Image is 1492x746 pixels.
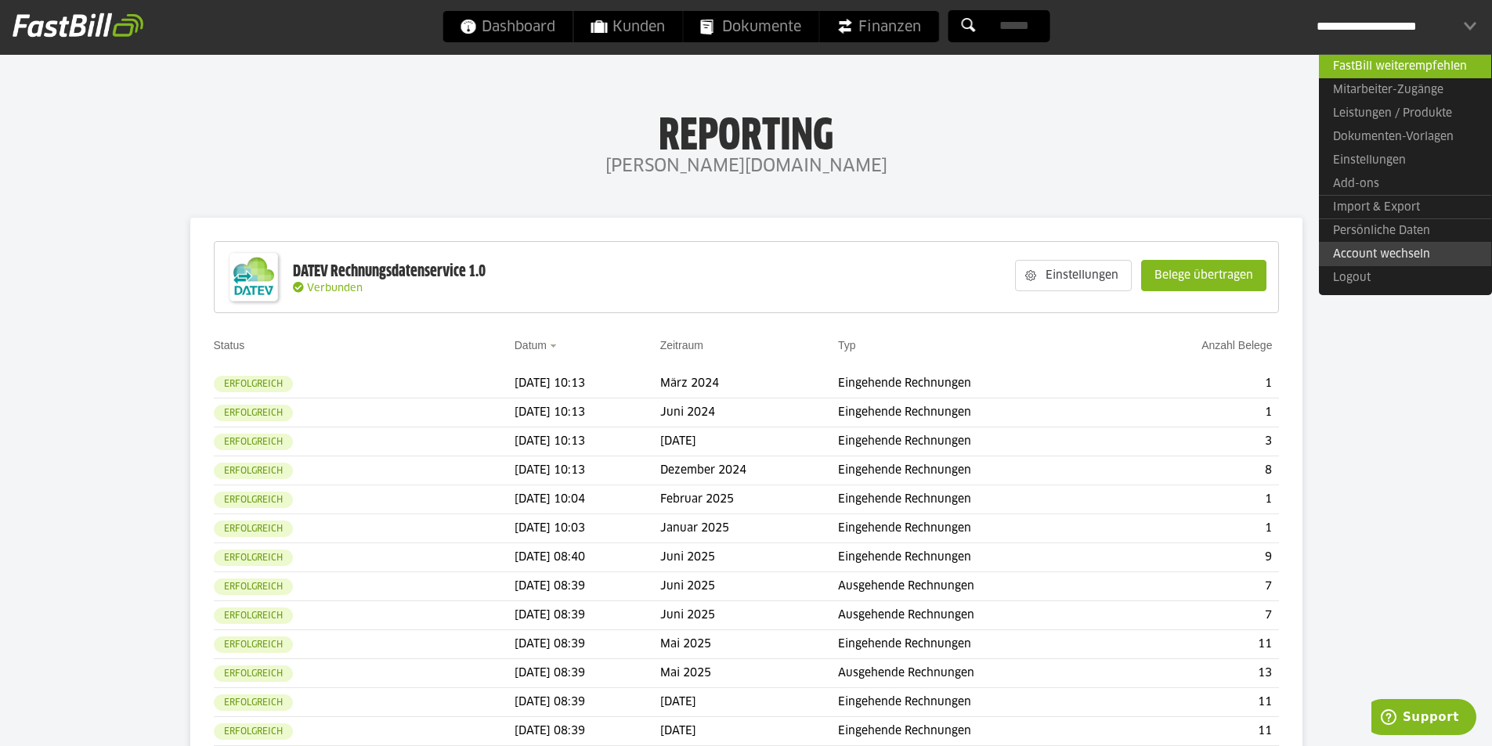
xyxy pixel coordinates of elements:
td: [DATE] 10:13 [515,369,660,398]
td: Eingehende Rechnungen [838,456,1119,485]
iframe: Öffnet ein Widget, in dem Sie weitere Informationen finden [1371,699,1476,738]
td: 1 [1119,369,1278,398]
td: [DATE] 10:13 [515,427,660,456]
sl-badge: Erfolgreich [214,636,293,653]
td: Eingehende Rechnungen [838,717,1119,746]
td: 1 [1119,398,1278,427]
a: Persönliche Daten [1319,218,1491,243]
td: 8 [1119,456,1278,485]
a: Leistungen / Produkte [1319,102,1491,125]
td: Juni 2025 [660,543,838,572]
td: Eingehende Rechnungen [838,514,1119,543]
td: 13 [1119,659,1278,688]
sl-badge: Erfolgreich [214,723,293,740]
td: [DATE] 08:39 [515,688,660,717]
sl-badge: Erfolgreich [214,578,293,595]
td: Eingehende Rechnungen [838,688,1119,717]
td: Februar 2025 [660,485,838,514]
a: Account wechseln [1319,242,1491,266]
td: Januar 2025 [660,514,838,543]
td: [DATE] [660,717,838,746]
a: Dokumenten-Vorlagen [1319,125,1491,149]
sl-badge: Erfolgreich [214,694,293,711]
sl-button: Einstellungen [1015,260,1132,291]
td: [DATE] 10:03 [515,514,660,543]
td: [DATE] 10:04 [515,485,660,514]
td: Eingehende Rechnungen [838,543,1119,572]
a: Mitarbeiter-Zugänge [1319,78,1491,102]
sl-badge: Erfolgreich [214,463,293,479]
a: Anzahl Belege [1201,339,1272,351]
td: Mai 2025 [660,630,838,659]
sl-badge: Erfolgreich [214,665,293,682]
td: [DATE] 08:39 [515,659,660,688]
span: Kunden [591,11,665,42]
td: 11 [1119,717,1278,746]
a: Finanzen [819,11,938,42]
td: 1 [1119,485,1278,514]
td: Mai 2025 [660,659,838,688]
td: März 2024 [660,369,838,398]
td: 9 [1119,543,1278,572]
a: Import & Export [1319,195,1491,219]
td: [DATE] 10:13 [515,456,660,485]
a: Logout [1319,266,1491,290]
div: DATEV Rechnungsdatenservice 1.0 [293,261,486,282]
a: Typ [838,339,856,351]
td: Eingehende Rechnungen [838,427,1119,456]
a: Dokumente [683,11,818,42]
sl-badge: Erfolgreich [214,376,293,392]
td: Eingehende Rechnungen [838,630,1119,659]
td: Ausgehende Rechnungen [838,601,1119,630]
span: Dokumente [700,11,801,42]
td: Juni 2025 [660,572,838,601]
td: Eingehende Rechnungen [838,398,1119,427]
td: 7 [1119,601,1278,630]
sl-badge: Erfolgreich [214,405,293,421]
td: [DATE] 08:39 [515,572,660,601]
td: Juni 2024 [660,398,838,427]
a: Add-ons [1319,172,1491,196]
a: Kunden [573,11,682,42]
td: Ausgehende Rechnungen [838,659,1119,688]
sl-badge: Erfolgreich [214,434,293,450]
a: Status [214,339,245,351]
span: Verbunden [307,283,363,294]
td: [DATE] 08:39 [515,717,660,746]
img: sort_desc.gif [550,344,560,348]
td: [DATE] 08:39 [515,630,660,659]
img: fastbill_logo_white.png [13,13,143,38]
td: [DATE] [660,688,838,717]
td: Juni 2025 [660,601,838,630]
td: Ausgehende Rechnungen [838,572,1119,601]
td: 7 [1119,572,1278,601]
span: Dashboard [460,11,555,42]
td: Eingehende Rechnungen [838,369,1119,398]
sl-badge: Erfolgreich [214,607,293,624]
sl-badge: Erfolgreich [214,492,293,508]
sl-button: Belege übertragen [1141,260,1266,291]
td: [DATE] 10:13 [515,398,660,427]
td: Dezember 2024 [660,456,838,485]
td: 11 [1119,688,1278,717]
a: FastBill weiterempfehlen [1319,54,1491,78]
td: 1 [1119,514,1278,543]
sl-badge: Erfolgreich [214,521,293,537]
td: [DATE] 08:40 [515,543,660,572]
span: Finanzen [836,11,921,42]
a: Datum [515,339,547,351]
td: [DATE] 08:39 [515,601,660,630]
a: Zeitraum [660,339,703,351]
sl-badge: Erfolgreich [214,550,293,566]
h1: Reporting [157,110,1335,151]
td: Eingehende Rechnungen [838,485,1119,514]
td: [DATE] [660,427,838,456]
a: Einstellungen [1319,149,1491,172]
td: 11 [1119,630,1278,659]
a: Dashboard [443,11,573,42]
img: DATEV-Datenservice Logo [222,246,285,308]
td: 3 [1119,427,1278,456]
